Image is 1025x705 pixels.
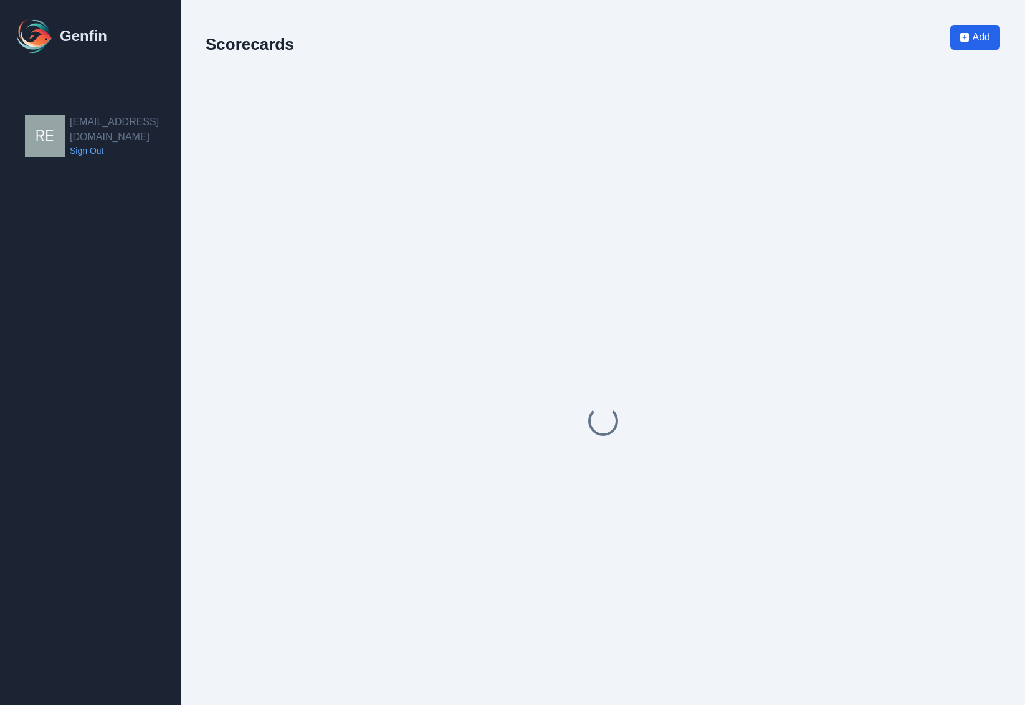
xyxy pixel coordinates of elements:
[15,16,55,56] img: Logo
[70,115,181,144] h2: [EMAIL_ADDRESS][DOMAIN_NAME]
[950,25,1000,69] a: Add
[973,30,990,45] span: Add
[70,144,181,157] a: Sign Out
[25,115,65,157] img: resqueda@aadirect.com
[206,35,294,54] h2: Scorecards
[60,26,107,46] h1: Genfin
